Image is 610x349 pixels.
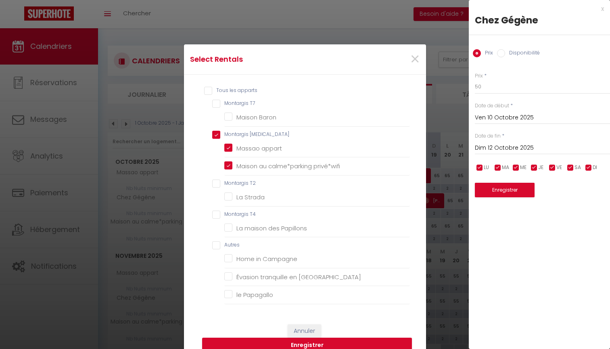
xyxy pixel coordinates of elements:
[288,324,321,338] button: Annuler
[593,164,597,171] span: DI
[475,14,604,27] div: Chez Gégène
[520,164,526,171] span: ME
[484,164,489,171] span: LU
[475,183,535,197] button: Enregistrer
[236,273,361,281] span: Évasion tranquille en [GEOGRAPHIC_DATA]
[556,164,562,171] span: VE
[410,51,420,68] button: Close
[469,4,604,14] div: x
[475,72,483,80] label: Prix
[236,224,307,232] span: La maison des Papillons
[481,49,493,58] label: Prix
[502,164,509,171] span: MA
[505,49,540,58] label: Disponibilité
[475,102,509,110] label: Date de début
[410,47,420,71] span: ×
[236,144,282,153] span: Massao appart
[190,54,340,65] h4: Select Rentals
[574,164,581,171] span: SA
[475,132,501,140] label: Date de fin
[236,193,265,201] span: La Strada
[538,164,543,171] span: JE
